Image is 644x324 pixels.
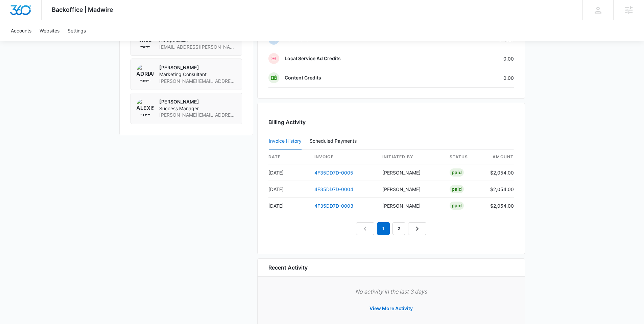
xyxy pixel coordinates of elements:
td: $2,054.00 [485,164,514,181]
div: Paid [450,202,464,210]
h6: Recent Activity [268,263,308,272]
td: [PERSON_NAME] [377,164,444,181]
span: Success Manager [159,105,236,112]
nav: Pagination [356,222,426,235]
div: Keywords by Traffic [75,40,114,44]
td: 0.00 [442,68,514,88]
th: status [444,150,485,164]
div: Scheduled Payments [310,139,359,143]
h3: Billing Activity [268,118,514,126]
div: Paid [450,168,464,177]
p: [PERSON_NAME] [159,98,236,105]
a: Page 2 [392,222,405,235]
th: amount [485,150,514,164]
span: Marketing Consultant [159,71,236,78]
p: Local Service Ad Credits [285,55,341,62]
div: v 4.0.25 [19,11,33,16]
th: invoice [309,150,377,164]
button: View More Activity [363,300,420,317]
span: [EMAIL_ADDRESS][PERSON_NAME][DOMAIN_NAME] [159,44,236,50]
img: Adriann Freeman [136,64,154,82]
p: No activity in the last 3 days [268,287,514,296]
div: Paid [450,185,464,193]
em: 1 [377,222,390,235]
img: tab_keywords_by_traffic_grey.svg [67,39,73,45]
td: $2,054.00 [485,198,514,214]
img: logo_orange.svg [11,11,16,16]
a: Settings [64,20,90,41]
a: Next Page [408,222,426,235]
a: 4F35DD7D-0004 [314,186,353,192]
img: Alexis Austere [136,98,154,116]
a: 4F35DD7D-0005 [314,170,353,176]
a: Websites [35,20,64,41]
img: website_grey.svg [11,18,16,23]
p: Content Credits [285,74,321,81]
td: [DATE] [268,181,309,198]
span: [PERSON_NAME][EMAIL_ADDRESS][DOMAIN_NAME] [159,112,236,118]
td: [DATE] [268,164,309,181]
th: date [268,150,309,164]
th: Initiated By [377,150,444,164]
td: [PERSON_NAME] [377,198,444,214]
a: Accounts [7,20,35,41]
a: 4F35DD7D-0003 [314,203,353,209]
td: 0.00 [442,49,514,68]
td: [DATE] [268,198,309,214]
p: [PERSON_NAME] [159,64,236,71]
button: Invoice History [269,133,302,149]
div: Domain: [DOMAIN_NAME] [18,18,74,23]
td: [PERSON_NAME] [377,181,444,198]
td: $2,054.00 [485,181,514,198]
span: Backoffice | Madwire [52,6,113,13]
span: [PERSON_NAME][EMAIL_ADDRESS][PERSON_NAME][DOMAIN_NAME] [159,78,236,85]
div: Domain Overview [26,40,61,44]
img: tab_domain_overview_orange.svg [18,39,24,45]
